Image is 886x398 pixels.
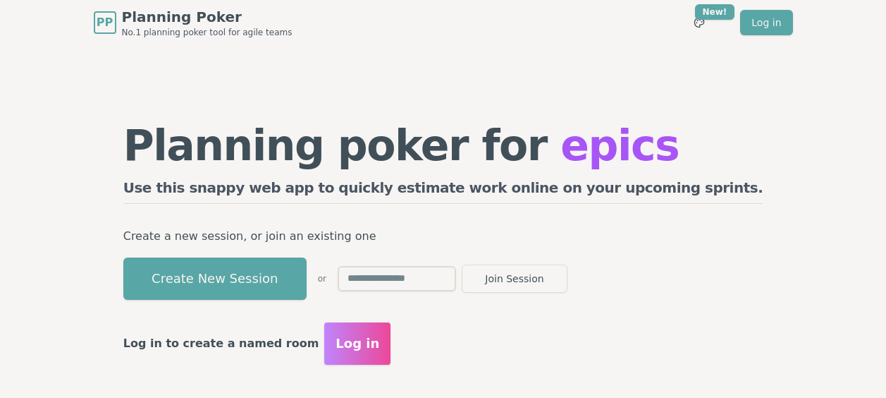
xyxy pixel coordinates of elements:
span: or [318,273,326,284]
a: Log in [740,10,792,35]
span: PP [97,14,113,31]
div: New! [695,4,735,20]
p: Create a new session, or join an existing one [123,227,763,246]
a: PPPlanning PokerNo.1 planning poker tool for agile teams [94,7,293,38]
span: No.1 planning poker tool for agile teams [122,27,293,38]
button: Create New Session [123,258,307,300]
span: Planning Poker [122,7,293,27]
h2: Use this snappy web app to quickly estimate work online on your upcoming sprints. [123,178,763,204]
button: Join Session [462,265,567,293]
h1: Planning poker for [123,124,763,167]
p: Log in to create a named room [123,334,319,354]
span: epics [560,121,679,170]
span: Log in [336,334,379,354]
button: Log in [324,322,390,365]
button: New! [687,10,712,35]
